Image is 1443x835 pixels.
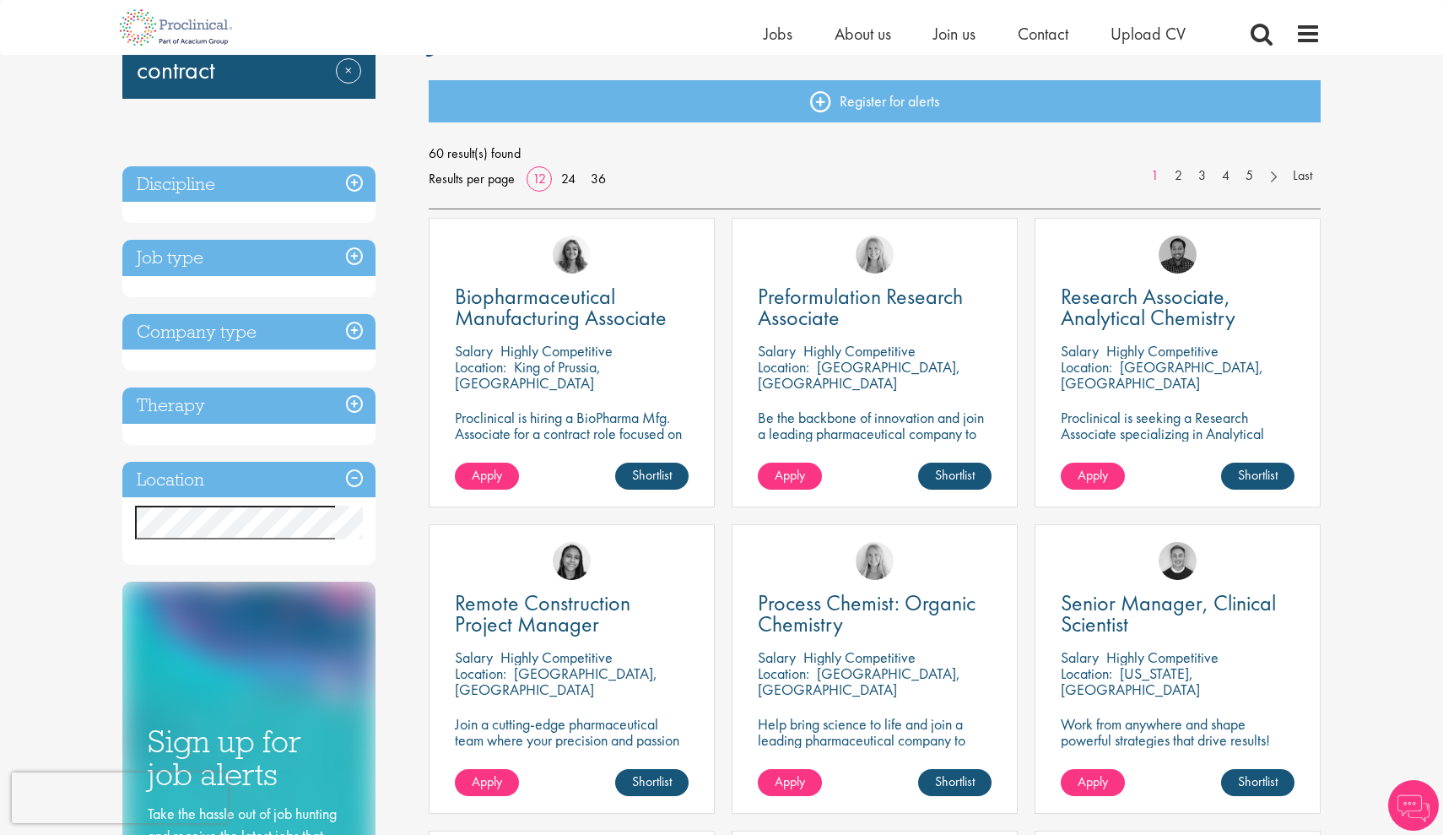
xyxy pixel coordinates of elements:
[933,23,976,45] a: Join us
[758,593,992,635] a: Process Chemist: Organic Chemistry
[455,282,667,332] span: Biopharmaceutical Manufacturing Associate
[918,769,992,796] a: Shortlist
[455,588,630,638] span: Remote Construction Project Manager
[455,593,689,635] a: Remote Construction Project Manager
[803,648,916,667] p: Highly Competitive
[1061,664,1200,699] p: [US_STATE], [GEOGRAPHIC_DATA]
[1078,466,1108,484] span: Apply
[856,542,894,580] img: Shannon Briggs
[758,286,992,328] a: Preformulation Research Associate
[775,466,805,484] span: Apply
[758,648,796,667] span: Salary
[1061,341,1099,361] span: Salary
[472,773,502,790] span: Apply
[455,664,506,683] span: Location:
[500,648,613,667] p: Highly Competitive
[1221,463,1294,490] a: Shortlist
[527,170,552,187] a: 12
[1061,716,1294,780] p: Work from anywhere and shape powerful strategies that drive results! Enjoy the freedom of remote ...
[1213,166,1238,186] a: 4
[1061,593,1294,635] a: Senior Manager, Clinical Scientist
[615,463,689,490] a: Shortlist
[1237,166,1262,186] a: 5
[122,166,376,203] h3: Discipline
[1061,769,1125,796] a: Apply
[1061,648,1099,667] span: Salary
[553,542,591,580] img: Eloise Coly
[122,314,376,350] div: Company type
[758,769,822,796] a: Apply
[1159,542,1197,580] img: Bo Forsen
[758,588,976,638] span: Process Chemist: Organic Chemistry
[122,26,376,99] div: contract
[1166,166,1191,186] a: 2
[336,58,361,107] a: Remove
[1143,166,1167,186] a: 1
[1159,236,1197,274] img: Mike Raletz
[429,141,1321,166] span: 60 result(s) found
[455,648,493,667] span: Salary
[429,80,1321,122] a: Register for alerts
[1078,773,1108,790] span: Apply
[758,357,809,377] span: Location:
[553,236,591,274] img: Jackie Cerchio
[500,341,613,361] p: Highly Competitive
[758,409,992,474] p: Be the backbone of innovation and join a leading pharmaceutical company to help keep life-changin...
[1061,357,1263,393] p: [GEOGRAPHIC_DATA], [GEOGRAPHIC_DATA]
[1061,588,1276,638] span: Senior Manager, Clinical Scientist
[12,773,228,823] iframe: reCAPTCHA
[455,357,506,377] span: Location:
[835,23,891,45] a: About us
[1221,769,1294,796] a: Shortlist
[455,463,519,490] a: Apply
[1061,409,1294,490] p: Proclinical is seeking a Research Associate specializing in Analytical Chemistry for a contract r...
[455,409,689,458] p: Proclinical is hiring a BioPharma Mfg. Associate for a contract role focused on production support.
[585,170,612,187] a: 36
[555,170,581,187] a: 24
[1190,166,1214,186] a: 3
[758,341,796,361] span: Salary
[122,462,376,498] h3: Location
[429,166,515,192] span: Results per page
[764,23,792,45] a: Jobs
[455,716,689,780] p: Join a cutting-edge pharmaceutical team where your precision and passion for quality will help sh...
[758,463,822,490] a: Apply
[1061,463,1125,490] a: Apply
[472,466,502,484] span: Apply
[918,463,992,490] a: Shortlist
[122,388,376,424] h3: Therapy
[758,716,992,796] p: Help bring science to life and join a leading pharmaceutical company to play a key role in delive...
[856,236,894,274] a: Shannon Briggs
[455,357,601,393] p: King of Prussia, [GEOGRAPHIC_DATA]
[1284,166,1321,186] a: Last
[1061,664,1112,683] span: Location:
[455,341,493,361] span: Salary
[775,773,805,790] span: Apply
[758,664,809,683] span: Location:
[1018,23,1068,45] a: Contact
[758,664,960,699] p: [GEOGRAPHIC_DATA], [GEOGRAPHIC_DATA]
[1061,286,1294,328] a: Research Associate, Analytical Chemistry
[615,769,689,796] a: Shortlist
[758,282,963,332] span: Preformulation Research Associate
[1111,23,1186,45] span: Upload CV
[455,664,657,699] p: [GEOGRAPHIC_DATA], [GEOGRAPHIC_DATA]
[1388,780,1439,831] img: Chatbot
[122,240,376,276] h3: Job type
[1061,357,1112,377] span: Location:
[455,769,519,796] a: Apply
[758,357,960,393] p: [GEOGRAPHIC_DATA], [GEOGRAPHIC_DATA]
[1106,648,1219,667] p: Highly Competitive
[803,341,916,361] p: Highly Competitive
